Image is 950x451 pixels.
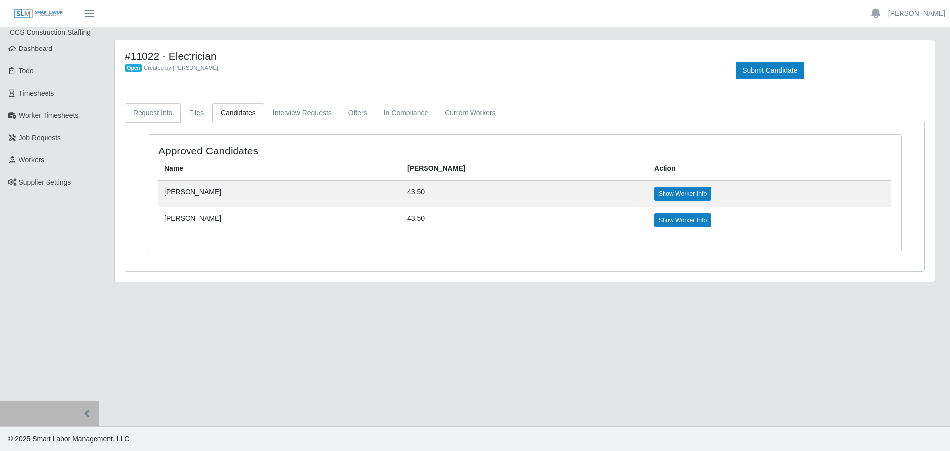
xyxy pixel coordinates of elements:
[19,134,61,142] span: Job Requests
[401,207,648,233] td: 43.50
[340,103,376,123] a: Offers
[212,103,264,123] a: Candidates
[125,103,181,123] a: Request Info
[158,157,401,181] th: Name
[264,103,340,123] a: Interview Requests
[8,435,129,443] span: © 2025 Smart Labor Management, LLC
[401,157,648,181] th: [PERSON_NAME]
[19,178,71,186] span: Supplier Settings
[125,50,721,62] h4: #11022 - Electrician
[158,180,401,207] td: [PERSON_NAME]
[144,65,218,71] span: Created by [PERSON_NAME]
[376,103,437,123] a: In Compliance
[19,67,34,75] span: Todo
[888,8,945,19] a: [PERSON_NAME]
[401,180,648,207] td: 43.50
[19,89,54,97] span: Timesheets
[654,213,711,227] a: Show Worker Info
[10,28,91,36] span: CCS Construction Staffing
[736,62,804,79] button: Submit Candidate
[19,156,45,164] span: Workers
[648,157,891,181] th: Action
[14,8,63,19] img: SLM Logo
[19,111,78,119] span: Worker Timesheets
[125,64,142,72] span: Open
[158,145,455,157] h4: Approved Candidates
[158,207,401,233] td: [PERSON_NAME]
[181,103,212,123] a: Files
[436,103,504,123] a: Current Workers
[19,45,53,52] span: Dashboard
[654,187,711,200] a: Show Worker Info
